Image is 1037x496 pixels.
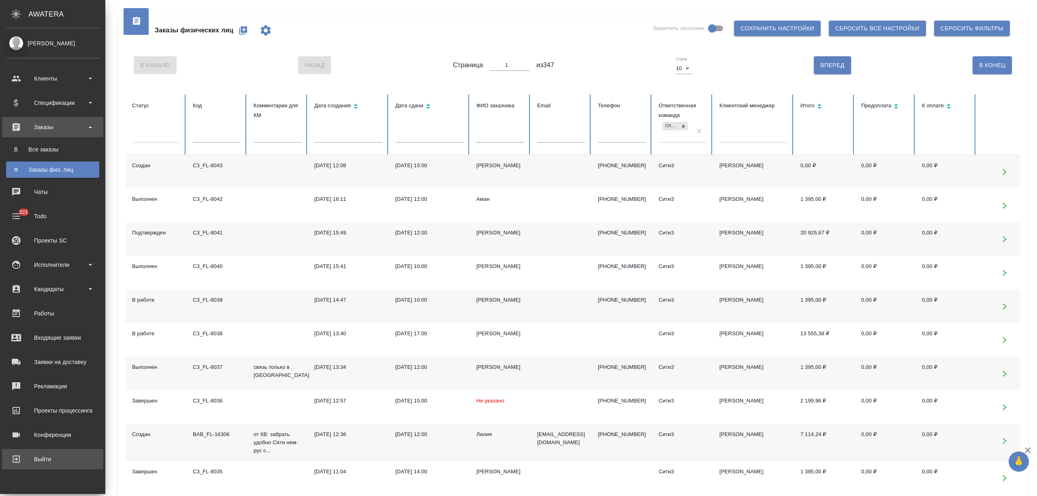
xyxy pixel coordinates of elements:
[855,323,915,357] td: 0,00 ₽
[713,290,794,323] td: [PERSON_NAME]
[663,122,679,130] div: Сити3
[132,162,180,170] div: Создан
[794,357,855,390] td: 1 395,00 ₽
[314,101,382,113] div: Сортировка
[1014,264,1030,281] button: Удалить
[915,424,976,461] td: 0,00 ₽
[713,256,794,290] td: [PERSON_NAME]
[6,210,99,222] div: Todo
[395,430,463,439] div: [DATE] 12:00
[2,206,103,226] a: 221Todo
[659,397,706,405] div: Сити3
[820,60,844,70] span: Вперед
[132,430,180,439] div: Создан
[794,155,855,189] td: 0,00 ₽
[10,166,95,174] div: Заказы физ. лиц
[598,296,646,304] p: [PHONE_NUMBER]
[653,24,704,32] span: Закрепить заголовки
[6,234,99,247] div: Проекты SC
[6,307,99,319] div: Работы
[794,189,855,222] td: 1 395,00 ₽
[6,97,99,109] div: Спецификации
[537,430,585,447] p: [EMAIL_ADDRESS][DOMAIN_NAME]
[915,155,976,189] td: 0,00 ₽
[794,290,855,323] td: 1 395,00 ₽
[915,323,976,357] td: 0,00 ₽
[2,400,103,421] a: Проекты процессинга
[6,404,99,417] div: Проекты процессинга
[598,262,646,270] p: [PHONE_NUMBER]
[835,23,920,34] span: Сбросить все настройки
[6,259,99,271] div: Исполнители
[1014,298,1030,315] button: Удалить
[254,430,301,455] p: от КВ: забрать удобно Сити нем-рус с...
[395,101,463,113] div: Сортировка
[996,470,1013,486] button: Открыть
[395,397,463,405] div: [DATE] 15:00
[395,229,463,237] div: [DATE] 12:00
[794,390,855,424] td: 2 199,96 ₽
[855,155,915,189] td: 0,00 ₽
[254,363,301,379] p: связь только в [GEOGRAPHIC_DATA]
[193,162,241,170] div: C3_FL-8043
[314,195,382,203] div: [DATE] 16:11
[314,430,382,439] div: [DATE] 12:36
[476,162,524,170] div: [PERSON_NAME]
[719,101,787,111] div: Клиентский менеджер
[855,390,915,424] td: 0,00 ₽
[1014,399,1030,415] button: Удалить
[6,141,99,158] a: ВВсе заказы
[1014,470,1030,486] button: Удалить
[676,63,692,74] div: 10
[10,145,95,153] div: Все заказы
[855,290,915,323] td: 0,00 ₽
[132,397,180,405] div: Завершен
[132,195,180,203] div: Выполнен
[536,60,554,70] span: из 347
[973,56,1012,74] button: В Конец
[829,21,926,36] button: Сбросить все настройки
[659,101,706,120] div: Ответственная команда
[996,164,1013,180] button: Открыть
[598,195,646,203] p: [PHONE_NUMBER]
[659,162,706,170] div: Сити3
[6,162,99,178] a: ФЗаказы физ. лиц
[155,26,233,35] span: Заказы физических лиц
[476,468,524,476] div: [PERSON_NAME]
[2,303,103,324] a: Работы
[1014,197,1030,214] button: Удалить
[2,425,103,445] a: Конференции
[6,332,99,344] div: Входящие заявки
[314,229,382,237] div: [DATE] 15:49
[6,380,99,392] div: Рекламации
[713,189,794,222] td: [PERSON_NAME]
[233,21,253,40] button: Создать
[855,189,915,222] td: 0,00 ₽
[193,229,241,237] div: C3_FL-8041
[453,60,483,70] span: Страница
[996,231,1013,247] button: Открыть
[6,121,99,133] div: Заказы
[855,461,915,495] td: 0,00 ₽
[476,229,524,237] div: [PERSON_NAME]
[915,256,976,290] td: 0,00 ₽
[314,296,382,304] div: [DATE] 14:47
[6,283,99,295] div: Кандидаты
[659,296,706,304] div: Сити3
[855,357,915,390] td: 0,00 ₽
[6,429,99,441] div: Конференции
[598,101,646,111] div: Телефон
[314,330,382,338] div: [DATE] 13:40
[395,363,463,371] div: [DATE] 12:00
[734,21,821,36] button: Сохранить настройки
[476,262,524,270] div: [PERSON_NAME]
[659,430,706,439] div: Сити3
[598,363,646,371] p: [PHONE_NUMBER]
[915,461,976,495] td: 0,00 ₽
[476,296,524,304] div: [PERSON_NAME]
[996,365,1013,382] button: Открыть
[598,430,646,439] p: [PHONE_NUMBER]
[861,101,909,113] div: Сортировка
[395,330,463,338] div: [DATE] 17:00
[476,330,524,338] div: [PERSON_NAME]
